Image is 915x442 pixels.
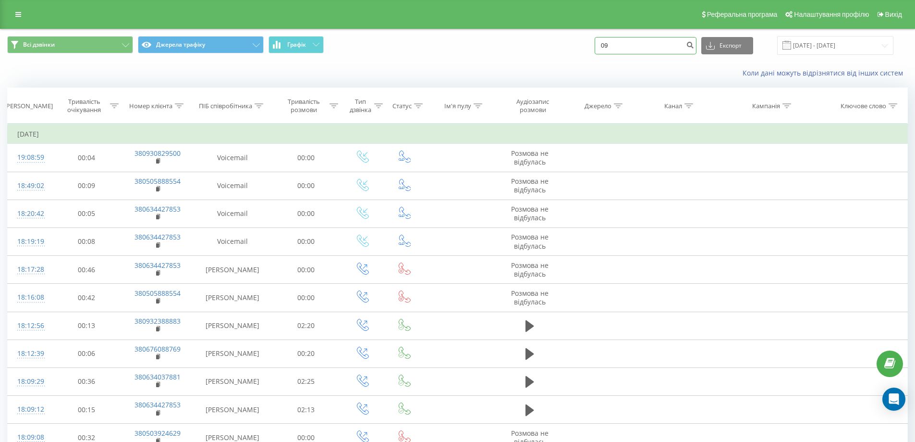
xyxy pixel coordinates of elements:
[280,98,328,114] div: Тривалість розмови
[349,98,372,114] div: Тип дзвінка
[134,316,181,326] a: 380932388883
[17,288,42,307] div: 18:16:08
[199,102,252,110] div: ПІБ співробітника
[134,289,181,298] a: 380505888554
[271,367,341,395] td: 02:25
[17,400,42,419] div: 18:09:12
[664,102,682,110] div: Канал
[52,396,122,424] td: 00:15
[505,98,561,114] div: Аудіозапис розмови
[511,289,549,306] span: Розмова не відбулась
[17,204,42,223] div: 18:20:42
[8,125,908,144] td: [DATE]
[52,144,122,172] td: 00:04
[271,144,341,172] td: 00:00
[194,200,271,227] td: Voicemail
[134,261,181,270] a: 380634427853
[61,98,108,114] div: Тривалість очікування
[194,227,271,255] td: Voicemail
[444,102,471,110] div: Ім'я пулу
[129,102,172,110] div: Номер клієнта
[4,102,53,110] div: [PERSON_NAME]
[134,372,181,381] a: 380634037881
[511,261,549,278] span: Розмова не відбулась
[707,11,778,18] span: Реферальна програма
[52,200,122,227] td: 00:05
[392,102,412,110] div: Статус
[134,204,181,214] a: 380634427853
[52,172,122,200] td: 00:09
[52,367,122,395] td: 00:36
[7,36,133,53] button: Всі дзвінки
[841,102,886,110] div: Ключове слово
[134,400,181,409] a: 380634427853
[194,256,271,284] td: [PERSON_NAME]
[271,340,341,367] td: 00:20
[194,367,271,395] td: [PERSON_NAME]
[595,37,696,54] input: Пошук за номером
[17,148,42,167] div: 19:08:59
[134,149,181,158] a: 380930829500
[271,396,341,424] td: 02:13
[585,102,611,110] div: Джерело
[271,200,341,227] td: 00:00
[134,429,181,438] a: 380503924629
[287,41,306,48] span: Графік
[17,232,42,251] div: 18:19:19
[794,11,869,18] span: Налаштування профілю
[52,256,122,284] td: 00:46
[17,316,42,335] div: 18:12:56
[23,41,55,49] span: Всі дзвінки
[271,312,341,340] td: 02:20
[134,177,181,186] a: 380505888554
[271,227,341,255] td: 00:00
[511,232,549,250] span: Розмова не відбулась
[52,340,122,367] td: 00:06
[134,344,181,354] a: 380676088769
[271,284,341,312] td: 00:00
[17,344,42,363] div: 18:12:39
[194,340,271,367] td: [PERSON_NAME]
[194,396,271,424] td: [PERSON_NAME]
[138,36,264,53] button: Джерела трафіку
[194,144,271,172] td: Voicemail
[271,172,341,200] td: 00:00
[194,312,271,340] td: [PERSON_NAME]
[743,68,908,77] a: Коли дані можуть відрізнятися вiд інших систем
[885,11,902,18] span: Вихід
[52,227,122,255] td: 00:08
[194,172,271,200] td: Voicemail
[194,284,271,312] td: [PERSON_NAME]
[17,260,42,279] div: 18:17:28
[17,177,42,195] div: 18:49:02
[701,37,753,54] button: Експорт
[752,102,780,110] div: Кампанія
[511,177,549,194] span: Розмова не відбулась
[511,204,549,222] span: Розмова не відбулась
[52,284,122,312] td: 00:42
[271,256,341,284] td: 00:00
[17,372,42,391] div: 18:09:29
[268,36,324,53] button: Графік
[52,312,122,340] td: 00:13
[134,232,181,241] a: 380634427853
[882,388,905,411] div: Open Intercom Messenger
[511,149,549,166] span: Розмова не відбулась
